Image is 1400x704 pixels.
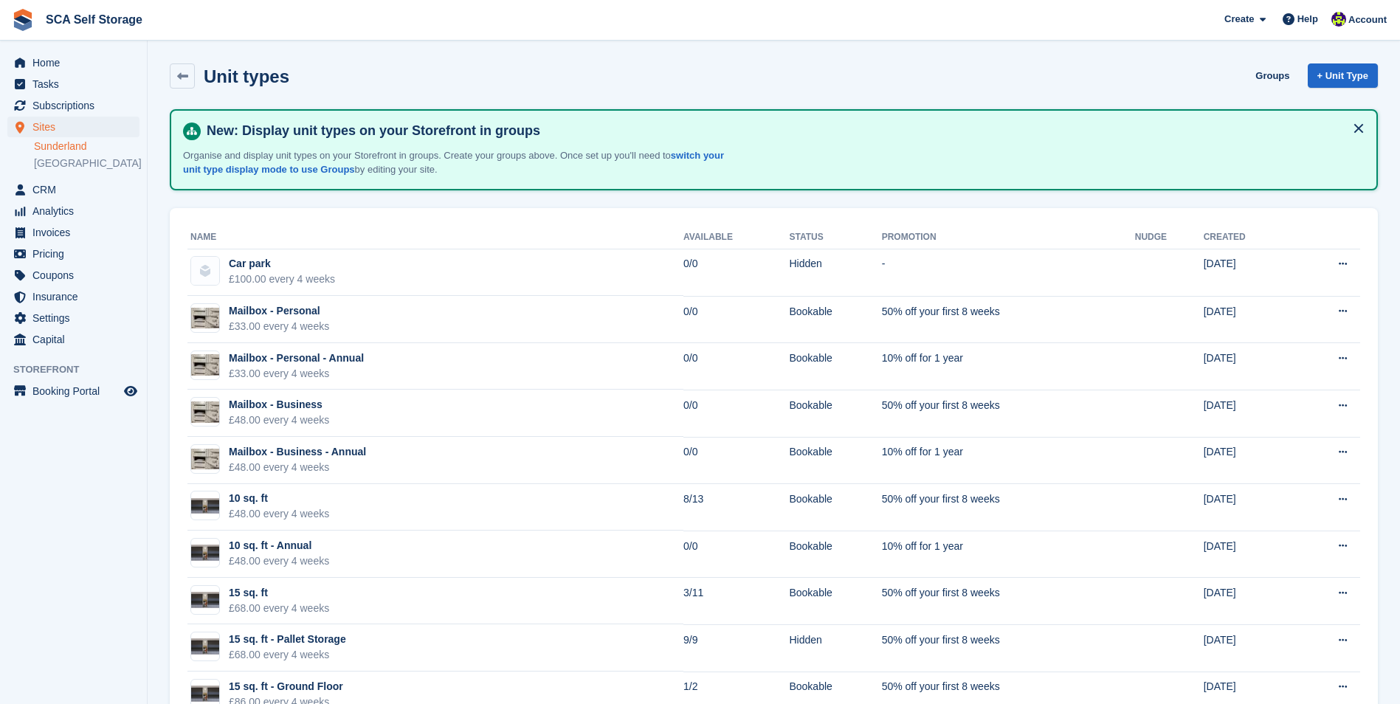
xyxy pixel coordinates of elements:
[882,624,1135,672] td: 50% off your first 8 weeks
[7,381,139,401] a: menu
[7,117,139,137] a: menu
[229,256,335,272] div: Car park
[7,95,139,116] a: menu
[7,74,139,94] a: menu
[229,491,329,506] div: 10 sq. ft
[122,382,139,400] a: Preview store
[1204,578,1294,625] td: [DATE]
[1224,12,1254,27] span: Create
[7,222,139,243] a: menu
[229,632,346,647] div: 15 sq. ft - Pallet Storage
[1204,437,1294,484] td: [DATE]
[229,647,346,663] div: £68.00 every 4 weeks
[1204,343,1294,390] td: [DATE]
[1204,226,1294,249] th: Created
[204,66,289,86] h2: Unit types
[7,201,139,221] a: menu
[191,354,219,376] img: Unknown-4.jpeg
[191,257,219,285] img: blank-unit-type-icon-ffbac7b88ba66c5e286b0e438baccc4b9c83835d4c34f86887a83fc20ec27e7b.svg
[683,578,789,625] td: 3/11
[882,437,1135,484] td: 10% off for 1 year
[7,52,139,73] a: menu
[32,201,121,221] span: Analytics
[32,244,121,264] span: Pricing
[12,9,34,31] img: stora-icon-8386f47178a22dfd0bd8f6a31ec36ba5ce8667c1dd55bd0f319d3a0aa187defe.svg
[683,390,789,437] td: 0/0
[789,249,881,296] td: Hidden
[683,531,789,578] td: 0/0
[789,531,881,578] td: Bookable
[32,179,121,200] span: CRM
[191,449,219,470] img: Unknown-4.jpeg
[683,249,789,296] td: 0/0
[789,226,881,249] th: Status
[683,343,789,390] td: 0/0
[882,226,1135,249] th: Promotion
[882,296,1135,343] td: 50% off your first 8 weeks
[229,397,329,413] div: Mailbox - Business
[789,343,881,390] td: Bookable
[32,286,121,307] span: Insurance
[789,624,881,672] td: Hidden
[229,679,343,694] div: 15 sq. ft - Ground Floor
[683,226,789,249] th: Available
[7,179,139,200] a: menu
[191,592,219,608] img: 15%20SQ.FT.jpg
[1204,484,1294,531] td: [DATE]
[1331,12,1346,27] img: Thomas Webb
[191,638,219,655] img: 15%20SQ.FT.jpg
[882,249,1135,296] td: -
[882,578,1135,625] td: 50% off your first 8 weeks
[1135,226,1204,249] th: Nudge
[32,308,121,328] span: Settings
[191,686,219,702] img: 15%20SQ.FT.jpg
[683,437,789,484] td: 0/0
[7,329,139,350] a: menu
[7,286,139,307] a: menu
[1204,531,1294,578] td: [DATE]
[1204,249,1294,296] td: [DATE]
[683,484,789,531] td: 8/13
[201,122,1365,139] h4: New: Display unit types on your Storefront in groups
[229,585,329,601] div: 15 sq. ft
[187,226,683,249] th: Name
[229,319,329,334] div: £33.00 every 4 weeks
[7,265,139,286] a: menu
[882,531,1135,578] td: 10% off for 1 year
[789,484,881,531] td: Bookable
[789,296,881,343] td: Bookable
[32,95,121,116] span: Subscriptions
[882,484,1135,531] td: 50% off your first 8 weeks
[789,437,881,484] td: Bookable
[229,444,366,460] div: Mailbox - Business - Annual
[1249,63,1295,88] a: Groups
[191,401,219,423] img: Unknown-4.jpeg
[32,74,121,94] span: Tasks
[32,381,121,401] span: Booking Portal
[229,413,329,428] div: £48.00 every 4 weeks
[40,7,148,32] a: SCA Self Storage
[229,366,364,382] div: £33.00 every 4 weeks
[1348,13,1387,27] span: Account
[882,390,1135,437] td: 50% off your first 8 weeks
[789,390,881,437] td: Bookable
[34,156,139,170] a: [GEOGRAPHIC_DATA]
[191,498,219,514] img: 15%20SQ.FT.jpg
[32,222,121,243] span: Invoices
[1308,63,1378,88] a: + Unit Type
[1204,296,1294,343] td: [DATE]
[229,601,329,616] div: £68.00 every 4 weeks
[789,578,881,625] td: Bookable
[229,272,335,287] div: £100.00 every 4 weeks
[1204,624,1294,672] td: [DATE]
[683,624,789,672] td: 9/9
[882,343,1135,390] td: 10% off for 1 year
[1297,12,1318,27] span: Help
[229,506,329,522] div: £48.00 every 4 weeks
[1204,390,1294,437] td: [DATE]
[229,303,329,319] div: Mailbox - Personal
[229,553,329,569] div: £48.00 every 4 weeks
[7,308,139,328] a: menu
[191,308,219,329] img: Unknown-4.jpeg
[229,351,364,366] div: Mailbox - Personal - Annual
